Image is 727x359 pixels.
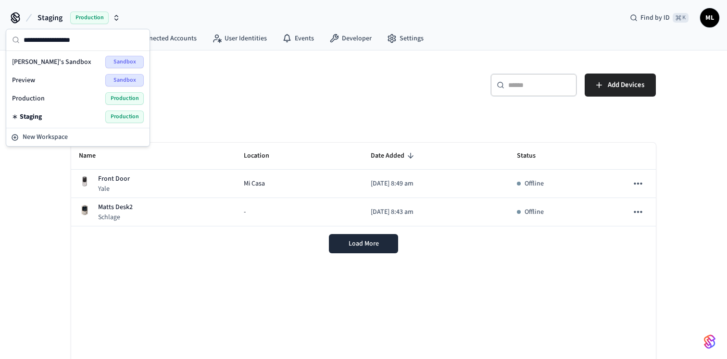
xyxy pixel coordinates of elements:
[622,9,696,26] div: Find by ID⌘ K
[105,74,144,87] span: Sandbox
[71,74,358,93] h5: Devices
[704,334,715,349] img: SeamLogoGradient.69752ec5.svg
[23,132,68,142] span: New Workspace
[98,184,130,194] p: Yale
[204,30,275,47] a: User Identities
[371,179,502,189] p: [DATE] 8:49 am
[608,79,644,91] span: Add Devices
[98,174,130,184] p: Front Door
[12,75,35,85] span: Preview
[79,204,90,216] img: Schlage Sense Smart Deadbolt with Camelot Trim, Front
[525,207,544,217] p: Offline
[322,30,379,47] a: Developer
[6,51,150,128] div: Suggestions
[349,239,379,248] span: Load More
[244,149,282,163] span: Location
[98,212,133,222] p: Schlage
[79,176,90,187] img: Yale Assure Touchscreen Wifi Smart Lock, Satin Nickel, Front
[371,149,417,163] span: Date Added
[38,12,63,24] span: Staging
[640,13,670,23] span: Find by ID
[105,111,144,123] span: Production
[700,8,719,27] button: ML
[117,30,204,47] a: Connected Accounts
[371,207,502,217] p: [DATE] 8:43 am
[585,74,656,97] button: Add Devices
[7,129,149,145] button: New Workspace
[525,179,544,189] p: Offline
[244,179,265,189] span: Mi Casa
[329,234,398,253] button: Load More
[98,202,133,212] p: Matts Desk2
[379,30,431,47] a: Settings
[71,143,656,226] table: sticky table
[244,207,246,217] span: -
[275,30,322,47] a: Events
[517,149,548,163] span: Status
[20,112,42,122] span: Staging
[12,57,91,67] span: [PERSON_NAME]'s Sandbox
[79,149,108,163] span: Name
[105,56,144,68] span: Sandbox
[105,92,144,105] span: Production
[701,9,718,26] span: ML
[70,12,109,24] span: Production
[673,13,689,23] span: ⌘ K
[12,94,45,103] span: Production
